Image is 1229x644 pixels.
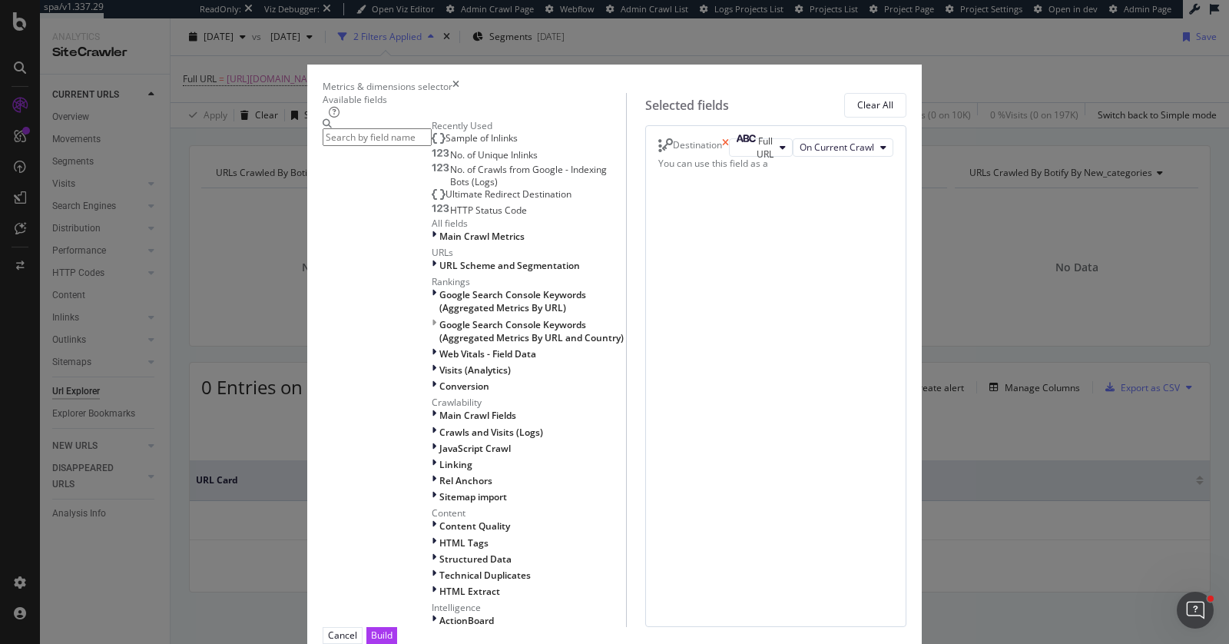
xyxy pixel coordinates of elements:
[439,520,510,533] span: Content Quality
[793,138,893,157] button: On Current Crawl
[439,426,543,439] span: Crawls and Visits (Logs)
[446,188,571,201] span: Ultimate Redirect Destination
[446,131,518,144] span: Sample of Inlinks
[366,627,397,643] button: Build
[323,128,432,146] input: Search by field name
[757,134,774,161] span: Full URL
[432,396,626,409] div: Crawlability
[323,93,626,106] div: Available fields
[439,409,516,422] span: Main Crawl Fields
[673,138,722,157] div: Destination
[439,569,531,582] span: Technical Duplicates
[432,506,626,520] div: Content
[729,138,793,157] button: Full URL
[645,97,729,115] div: Selected fields
[844,93,906,118] button: Clear All
[800,141,874,154] span: On Current Crawl
[323,80,452,93] div: Metrics & dimensions selector
[450,163,607,188] span: No. of Crawls from Google - Indexing Bots (Logs)
[439,230,525,243] span: Main Crawl Metrics
[439,553,512,566] span: Structured Data
[323,627,363,643] button: Cancel
[857,98,893,111] div: Clear All
[450,204,527,217] span: HTTP Status Code
[450,148,538,161] span: No. of Unique Inlinks
[439,259,580,272] span: URL Scheme and Segmentation
[439,347,536,360] span: Web Vitals - Field Data
[432,246,626,259] div: URLs
[439,585,500,598] span: HTML Extract
[432,275,626,288] div: Rankings
[371,629,393,642] div: Build
[439,318,624,344] span: Google Search Console Keywords (Aggregated Metrics By URL and Country)
[439,536,489,549] span: HTML Tags
[439,458,472,471] span: Linking
[658,138,893,157] div: DestinationtimesFull URLOn Current Crawl
[439,474,492,487] span: Rel Anchors
[452,80,459,93] div: times
[432,217,626,230] div: All fields
[439,363,511,377] span: Visits (Analytics)
[432,601,626,614] div: Intelligence
[439,380,489,393] span: Conversion
[1177,592,1214,629] iframe: Intercom live chat
[328,629,357,642] div: Cancel
[439,614,494,627] span: ActionBoard
[439,442,511,455] span: JavaScript Crawl
[658,157,893,170] div: You can use this field as a
[439,490,507,503] span: Sitemap import
[439,288,586,314] span: Google Search Console Keywords (Aggregated Metrics By URL)
[432,318,626,344] div: This group is disabled
[432,119,626,132] div: Recently Used
[722,138,729,157] div: times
